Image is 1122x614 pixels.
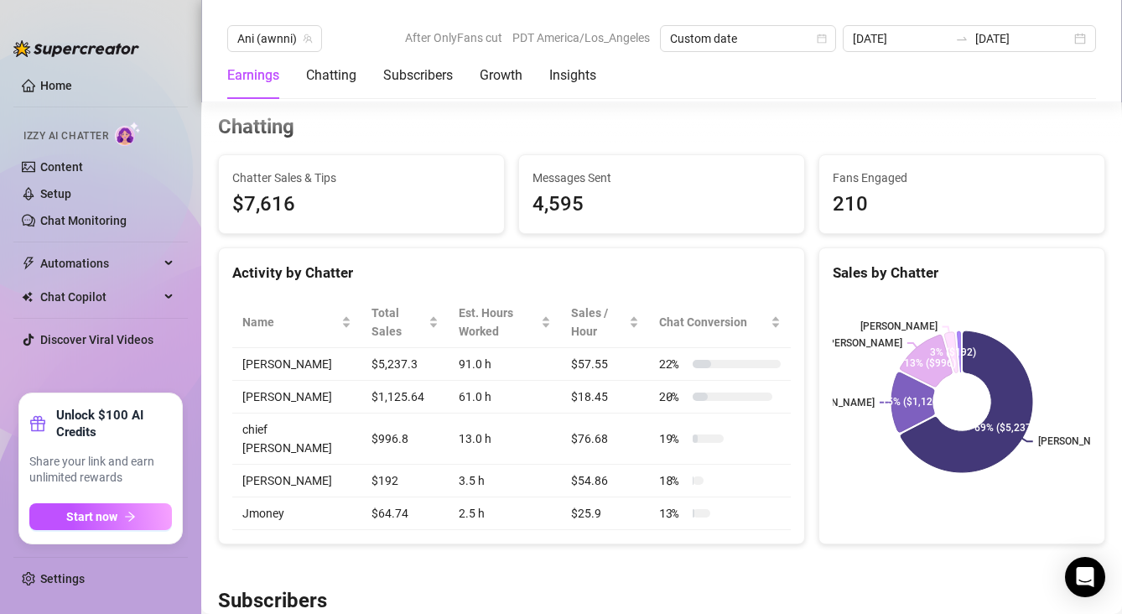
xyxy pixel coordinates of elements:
[232,465,361,497] td: [PERSON_NAME]
[955,32,969,45] span: to
[361,297,449,348] th: Total Sales
[361,381,449,414] td: $1,125.64
[561,465,649,497] td: $54.86
[66,510,117,523] span: Start now
[649,297,791,348] th: Chat Conversion
[383,65,453,86] div: Subscribers
[405,25,502,50] span: After OnlyFans cut
[232,297,361,348] th: Name
[449,465,562,497] td: 3.5 h
[549,65,596,86] div: Insights
[237,26,312,51] span: Ani (awnni)
[40,214,127,227] a: Chat Monitoring
[22,291,33,303] img: Chat Copilot
[459,304,538,341] div: Est. Hours Worked
[361,348,449,381] td: $5,237.3
[561,414,649,465] td: $76.68
[975,29,1071,48] input: End date
[833,189,1091,221] div: 210
[22,257,35,270] span: thunderbolt
[218,114,294,141] h3: Chatting
[659,388,686,406] span: 20 %
[801,337,902,349] text: chief [PERSON_NAME]
[955,32,969,45] span: swap-right
[1065,557,1105,597] div: Open Intercom Messenger
[306,65,356,86] div: Chatting
[449,381,562,414] td: 61.0 h
[227,65,279,86] div: Earnings
[29,454,172,487] span: Share your link and earn unlimited rewards
[659,355,686,373] span: 22 %
[13,40,139,57] img: logo-BBDzfeDw.svg
[40,160,83,174] a: Content
[561,297,649,348] th: Sales / Hour
[242,313,338,331] span: Name
[561,348,649,381] td: $57.55
[40,79,72,92] a: Home
[659,504,686,523] span: 13 %
[232,189,491,221] span: $7,616
[40,572,85,585] a: Settings
[361,414,449,465] td: $996.8
[29,503,172,530] button: Start nowarrow-right
[817,34,827,44] span: calendar
[232,262,791,284] div: Activity by Chatter
[853,29,948,48] input: Start date
[232,381,361,414] td: [PERSON_NAME]
[532,169,791,187] span: Messages Sent
[512,25,650,50] span: PDT America/Los_Angeles
[303,34,313,44] span: team
[232,169,491,187] span: Chatter Sales & Tips
[361,465,449,497] td: $192
[124,511,136,523] span: arrow-right
[56,407,172,440] strong: Unlock $100 AI Credits
[561,497,649,530] td: $25.9
[40,250,159,277] span: Automations
[29,415,46,432] span: gift
[232,497,361,530] td: Jmoney
[561,381,649,414] td: $18.45
[40,333,153,346] a: Discover Viral Videos
[23,128,108,144] span: Izzy AI Chatter
[571,304,626,341] span: Sales / Hour
[1038,435,1115,447] text: [PERSON_NAME]
[797,397,875,408] text: [PERSON_NAME]
[659,313,767,331] span: Chat Conversion
[833,262,1091,284] div: Sales by Chatter
[659,429,686,448] span: 19 %
[40,284,159,310] span: Chat Copilot
[480,65,522,86] div: Growth
[232,348,361,381] td: [PERSON_NAME]
[361,497,449,530] td: $64.74
[833,169,1091,187] span: Fans Engaged
[532,189,791,221] div: 4,595
[40,187,71,200] a: Setup
[860,321,938,333] text: [PERSON_NAME]
[449,497,562,530] td: 2.5 h
[115,122,141,146] img: AI Chatter
[232,414,361,465] td: chief [PERSON_NAME]
[449,414,562,465] td: 13.0 h
[659,471,686,490] span: 18 %
[670,26,826,51] span: Custom date
[371,304,425,341] span: Total Sales
[449,348,562,381] td: 91.0 h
